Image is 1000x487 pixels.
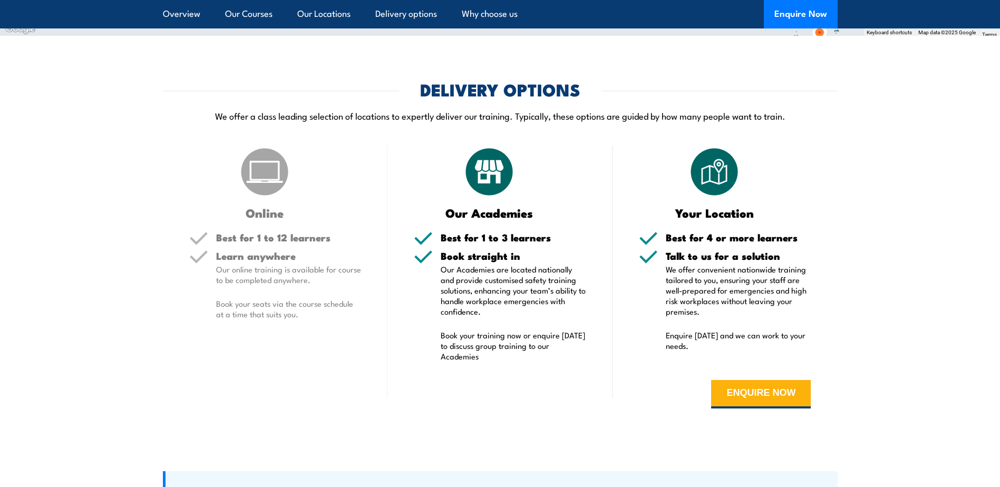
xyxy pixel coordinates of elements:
[711,380,811,408] button: ENQUIRE NOW
[216,264,362,285] p: Our online training is available for course to be completed anywhere.
[867,29,912,36] button: Keyboard shortcuts
[216,298,362,319] p: Book your seats via the course schedule at a time that suits you.
[441,251,586,261] h5: Book straight in
[189,207,341,219] h3: Online
[666,264,811,317] p: We offer convenient nationwide training tailored to you, ensuring your staff are well-prepared fo...
[666,330,811,351] p: Enquire [DATE] and we can work to your needs.
[639,207,790,219] h3: Your Location
[420,82,580,96] h2: DELIVERY OPTIONS
[3,22,37,36] a: Open this area in Google Maps (opens a new window)
[918,30,976,35] span: Map data ©2025 Google
[3,22,37,36] img: Google
[441,232,586,242] h5: Best for 1 to 3 learners
[666,232,811,242] h5: Best for 4 or more learners
[163,110,838,122] p: We offer a class leading selection of locations to expertly deliver our training. Typically, thes...
[982,32,997,37] a: Terms
[216,251,362,261] h5: Learn anywhere
[216,232,362,242] h5: Best for 1 to 12 learners
[441,330,586,362] p: Book your training now or enquire [DATE] to discuss group training to our Academies
[414,207,565,219] h3: Our Academies
[441,264,586,317] p: Our Academies are located nationally and provide customised safety training solutions, enhancing ...
[666,251,811,261] h5: Talk to us for a solution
